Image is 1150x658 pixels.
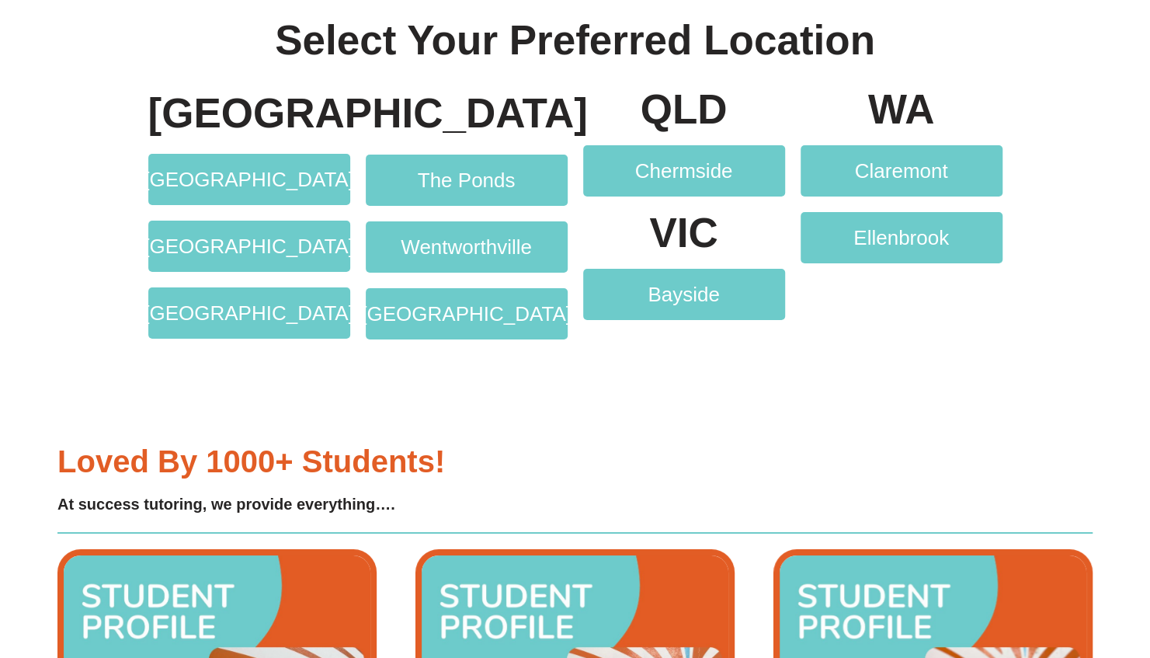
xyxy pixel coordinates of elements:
h4: [GEOGRAPHIC_DATA] [148,89,350,138]
span: Chermside [635,161,733,181]
span: [GEOGRAPHIC_DATA] [144,169,354,190]
span: Bayside [648,284,720,305]
a: Ellenbrook [801,212,1002,263]
a: [GEOGRAPHIC_DATA] [148,221,350,272]
span: [GEOGRAPHIC_DATA] [144,236,354,256]
p: WA [801,89,1002,130]
a: Wentworthville [366,221,568,273]
span: Ellenbrook [853,228,949,248]
span: Wentworthville [401,237,532,257]
a: [GEOGRAPHIC_DATA] [148,154,350,205]
p: QLD [583,89,785,130]
a: [GEOGRAPHIC_DATA] [148,287,350,339]
span: [GEOGRAPHIC_DATA] [361,304,572,324]
a: [GEOGRAPHIC_DATA] [366,288,568,339]
p: VIC [583,212,785,253]
a: The Ponds [366,155,568,206]
h3: Loved by 1000+ students! [57,446,563,477]
a: Bayside [583,269,785,320]
a: Chermside [583,145,785,197]
b: Select Your Preferred Location [275,17,875,63]
iframe: Chat Widget [891,482,1150,658]
a: Claremont [801,145,1002,197]
h4: At success tutoring, we provide everything…. [57,493,563,517]
span: Claremont [855,161,948,181]
span: [GEOGRAPHIC_DATA] [144,303,354,323]
span: The Ponds [418,170,516,190]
